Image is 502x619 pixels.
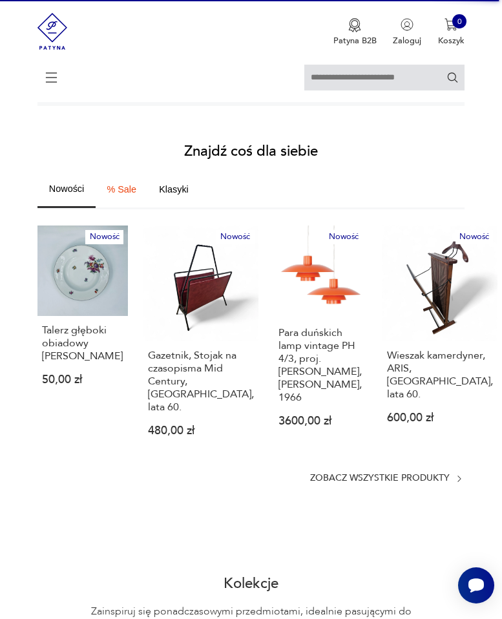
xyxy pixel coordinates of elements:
[438,18,465,47] button: 0Koszyk
[401,18,413,31] img: Ikonka użytkownika
[42,324,123,362] p: Talerz głęboki obiadowy [PERSON_NAME]
[143,226,258,456] a: NowośćGazetnik, Stojak na czasopisma Mid Century, Niemcy, lata 60.Gazetnik, Stojak na czasopisma ...
[333,35,377,47] p: Patyna B2B
[333,18,377,47] a: Ikona medaluPatyna B2B
[184,144,318,158] h2: Znajdź coś dla siebie
[348,18,361,32] img: Ikona medalu
[458,567,494,603] iframe: Smartsupp widget button
[333,18,377,47] button: Patyna B2B
[274,226,366,456] a: NowośćPara duńskich lamp vintage PH 4/3, proj. Poul Henningsen, Louis Poulsen, 1966Para duńskich ...
[387,349,493,401] p: Wieszak kamerdyner, ARIS, [GEOGRAPHIC_DATA], lata 60.
[444,18,457,31] img: Ikona koszyka
[438,35,465,47] p: Koszyk
[452,14,466,28] div: 0
[446,71,459,83] button: Szukaj
[148,349,254,414] p: Gazetnik, Stojak na czasopisma Mid Century, [GEOGRAPHIC_DATA], lata 60.
[278,326,362,404] p: Para duńskich lamp vintage PH 4/3, proj. [PERSON_NAME], [PERSON_NAME], 1966
[310,474,450,483] p: Zobacz wszystkie produkty
[382,226,497,456] a: NowośćWieszak kamerdyner, ARIS, Italy, lata 60.Wieszak kamerdyner, ARIS, [GEOGRAPHIC_DATA], lata ...
[107,185,136,194] span: % Sale
[278,417,362,426] p: 3600,00 zł
[159,185,189,194] span: Klasyki
[393,18,421,47] button: Zaloguj
[393,35,421,47] p: Zaloguj
[49,184,84,193] span: Nowości
[42,375,123,385] p: 50,00 zł
[148,426,254,436] p: 480,00 zł
[37,226,127,456] a: NowośćTalerz głęboki obiadowy SchumannTalerz głęboki obiadowy [PERSON_NAME]50,00 zł
[310,474,464,483] a: Zobacz wszystkie produkty
[387,414,493,423] p: 600,00 zł
[224,576,278,591] h2: Kolekcje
